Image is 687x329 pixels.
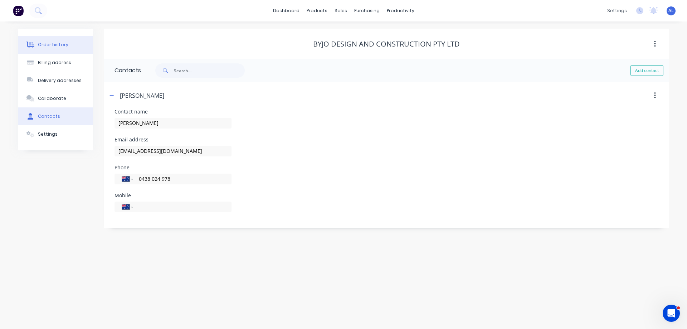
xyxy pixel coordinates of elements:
[174,63,245,78] input: Search...
[18,107,93,125] button: Contacts
[13,5,24,16] img: Factory
[351,5,383,16] div: purchasing
[269,5,303,16] a: dashboard
[38,59,71,66] div: Billing address
[38,131,58,137] div: Settings
[383,5,418,16] div: productivity
[663,305,680,322] iframe: Intercom live chat
[18,54,93,72] button: Billing address
[668,8,674,14] span: AL
[38,77,82,84] div: Delivery addresses
[114,109,232,114] div: Contact name
[313,40,460,48] div: ByJo Design and Construction PTY LTD
[630,65,663,76] button: Add contact
[114,193,232,198] div: Mobile
[303,5,331,16] div: products
[38,95,66,102] div: Collaborate
[18,36,93,54] button: Order history
[120,91,164,100] div: [PERSON_NAME]
[114,165,232,170] div: Phone
[38,42,68,48] div: Order history
[18,72,93,89] button: Delivery addresses
[38,113,60,120] div: Contacts
[114,137,232,142] div: Email address
[604,5,630,16] div: settings
[18,125,93,143] button: Settings
[331,5,351,16] div: sales
[18,89,93,107] button: Collaborate
[104,59,141,82] div: Contacts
